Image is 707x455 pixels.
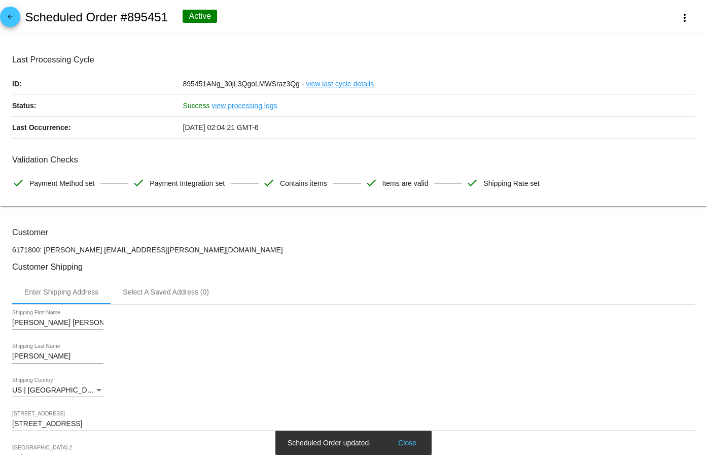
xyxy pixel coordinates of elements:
[12,352,103,361] input: Shipping Last Name
[679,12,691,24] mat-icon: more_vert
[4,13,16,25] mat-icon: arrow_back
[211,95,277,116] a: view processing logs
[12,117,183,138] p: Last Occurrence:
[12,227,695,237] h3: Customer
[183,80,304,88] span: 895451ANg_30jL3QgoLMWSraz3Qg -
[123,288,209,296] div: Select A Saved Address (0)
[12,319,103,327] input: Shipping First Name
[12,155,695,165] h3: Validation Checks
[29,173,94,194] span: Payment Method set
[12,420,695,428] input: Shipping Street 1
[466,177,478,189] mat-icon: check
[183,123,259,132] span: [DATE] 02:04:21 GMT-6
[24,288,98,296] div: Enter Shipping Address
[288,438,419,448] simple-snack-bar: Scheduled Order updated.
[25,10,168,24] h2: Scheduled Order #895451
[483,173,540,194] span: Shipping Rate set
[365,177,377,189] mat-icon: check
[306,73,374,94] a: view last cycle details
[150,173,225,194] span: Payment Integration set
[280,173,327,194] span: Contains items
[12,246,695,254] p: 6171800: [PERSON_NAME] [EMAIL_ADDRESS][PERSON_NAME][DOMAIN_NAME]
[12,177,24,189] mat-icon: check
[12,386,102,394] span: US | [GEOGRAPHIC_DATA]
[12,73,183,94] p: ID:
[183,10,217,23] div: Active
[263,177,275,189] mat-icon: check
[12,55,695,64] h3: Last Processing Cycle
[12,95,183,116] p: Status:
[395,438,419,448] button: Close
[382,173,429,194] span: Items are valid
[183,102,210,110] span: Success
[132,177,145,189] mat-icon: check
[12,386,103,395] mat-select: Shipping Country
[12,262,695,272] h3: Customer Shipping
